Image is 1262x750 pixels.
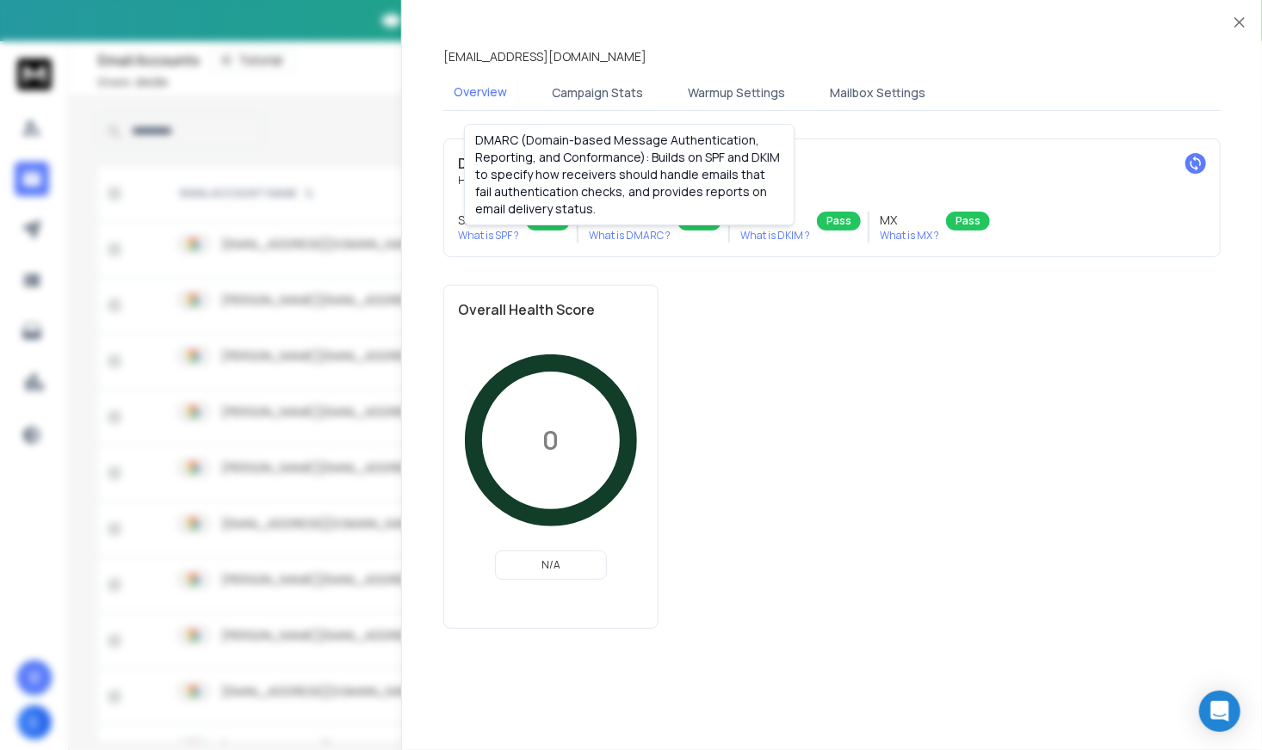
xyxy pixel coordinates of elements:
[677,74,795,112] button: Warmup Settings
[880,212,939,229] h3: MX
[589,229,671,243] p: What is DMARC ?
[458,153,1206,174] h2: Domain Authentication
[820,74,936,112] button: Mailbox Settings
[817,212,861,231] div: Pass
[541,74,653,112] button: Campaign Stats
[458,174,1206,187] p: How likely are your emails to get accepted?
[443,73,517,113] button: Overview
[880,229,939,243] p: What is MX ?
[740,229,810,243] p: What is DKIM ?
[503,558,599,572] p: N/A
[443,48,646,65] p: [EMAIL_ADDRESS][DOMAIN_NAME]
[464,124,795,225] div: DMARC (Domain-based Message Authentication, Reporting, and Conformance): Builds on SPF and DKIM t...
[458,229,519,243] p: What is SPF ?
[458,212,519,229] h3: SPF
[458,299,644,320] h2: Overall Health Score
[946,212,990,231] div: Pass
[543,425,560,456] p: 0
[1199,691,1240,732] div: Open Intercom Messenger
